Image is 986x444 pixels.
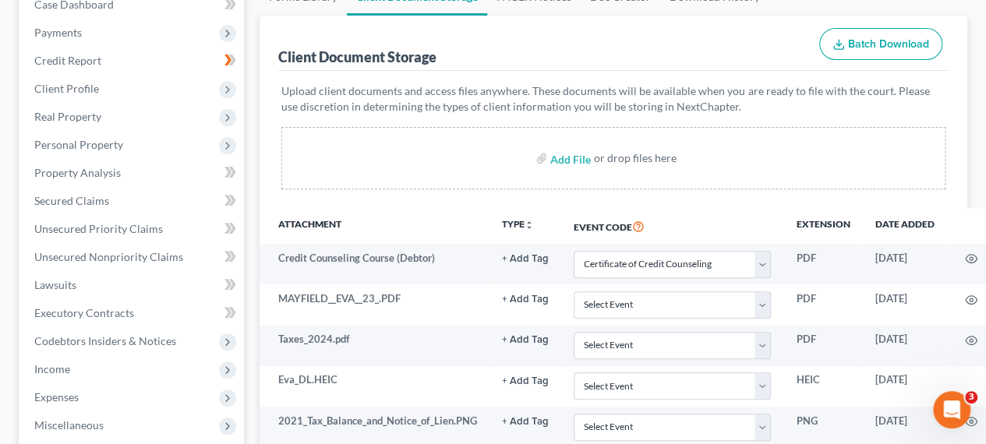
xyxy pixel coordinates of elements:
div: or drop files here [594,150,677,166]
span: Client Profile [34,82,99,95]
td: PDF [783,284,862,325]
button: Batch Download [819,28,942,61]
a: Lawsuits [22,271,244,299]
td: MAYFIELD__EVA__23_.PDF [260,284,489,325]
span: Property Analysis [34,166,121,179]
button: + Add Tag [502,254,549,264]
span: Credit Report [34,54,101,67]
td: [DATE] [862,244,946,284]
button: + Add Tag [502,335,549,345]
span: Expenses [34,390,79,403]
div: Client Document Storage [278,48,436,66]
span: 3 [965,391,977,403]
a: Unsecured Priority Claims [22,215,244,243]
span: Income [34,362,70,375]
button: + Add Tag [502,294,549,305]
button: TYPEunfold_more [502,220,534,230]
a: Unsecured Nonpriority Claims [22,243,244,271]
td: HEIC [783,366,862,407]
td: Eva_DL.HEIC [260,366,489,407]
span: Real Property [34,110,101,123]
span: Payments [34,26,82,39]
a: + Add Tag [502,332,549,347]
span: Miscellaneous [34,418,104,432]
span: Batch Download [848,37,929,51]
span: Secured Claims [34,194,109,207]
td: Taxes_2024.pdf [260,326,489,366]
td: [DATE] [862,326,946,366]
th: Extension [783,208,862,244]
iframe: Intercom live chat [933,391,970,428]
span: Unsecured Priority Claims [34,222,163,235]
a: + Add Tag [502,251,549,266]
td: Credit Counseling Course (Debtor) [260,244,489,284]
button: + Add Tag [502,417,549,427]
td: [DATE] [862,284,946,325]
span: Executory Contracts [34,306,134,319]
p: Upload client documents and access files anywhere. These documents will be available when you are... [281,83,945,115]
a: + Add Tag [502,414,549,428]
span: Lawsuits [34,278,76,291]
a: Property Analysis [22,159,244,187]
a: Credit Report [22,47,244,75]
a: Executory Contracts [22,299,244,327]
span: Personal Property [34,138,123,151]
a: + Add Tag [502,291,549,306]
th: Attachment [260,208,489,244]
span: Codebtors Insiders & Notices [34,334,176,347]
th: Date added [862,208,946,244]
i: unfold_more [525,220,534,230]
button: + Add Tag [502,376,549,386]
th: Event Code [561,208,783,244]
td: [DATE] [862,366,946,407]
td: PDF [783,244,862,284]
a: + Add Tag [502,372,549,387]
a: Secured Claims [22,187,244,215]
span: Unsecured Nonpriority Claims [34,250,183,263]
td: PDF [783,326,862,366]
